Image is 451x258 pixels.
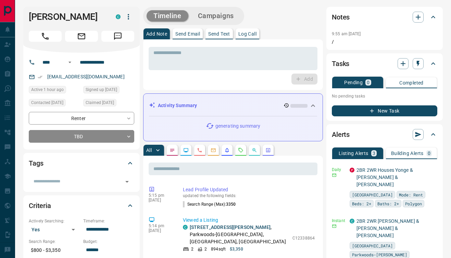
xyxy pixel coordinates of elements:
span: [GEOGRAPHIC_DATA] [352,191,393,198]
h2: Tasks [332,58,349,69]
h2: Alerts [332,129,350,140]
a: 2BR 2WR Houses Yonge & [PERSON_NAME] & [PERSON_NAME] [356,167,413,187]
svg: Listing Alerts [224,147,230,153]
div: Tags [29,155,134,171]
p: 0 [367,80,369,85]
span: Message [101,31,134,42]
p: Search Range (Max) : [183,201,236,207]
h1: [PERSON_NAME] [29,11,105,22]
div: Alerts [332,126,437,143]
button: Campaigns [191,10,241,22]
div: TBD [29,130,134,143]
div: Yes [29,224,80,235]
p: [DATE] [149,228,173,233]
p: Daily [332,167,346,173]
p: Instant [332,218,346,224]
p: No pending tasks [332,91,437,101]
p: 5:14 pm [149,223,173,228]
span: Contacted [DATE] [31,99,63,106]
p: C12338864 [292,235,315,241]
div: condos.ca [350,219,354,223]
div: property.ca [350,168,354,172]
p: 0 [428,151,430,156]
p: [DATE] [149,198,173,203]
span: Parkwoods-[PERSON_NAME] [352,251,407,258]
svg: Emails [211,147,216,153]
button: Open [122,177,132,186]
p: $3,350 [230,246,243,252]
div: Notes [332,9,437,25]
p: Send Text [208,31,230,36]
div: Renter [29,112,134,125]
div: Tasks [332,55,437,72]
p: Send Email [175,31,200,36]
svg: Notes [170,147,175,153]
h2: Tags [29,158,43,169]
p: Search Range: [29,238,80,245]
p: Viewed a Listing [183,217,315,224]
p: generating summary [215,122,260,130]
p: Completed [399,80,424,85]
svg: Email [332,224,337,229]
span: [GEOGRAPHIC_DATA] [352,242,393,249]
p: Building Alerts [391,151,424,156]
h2: Criteria [29,200,51,211]
div: Sun Jun 08 2025 [83,99,134,108]
svg: Requests [238,147,243,153]
p: Actively Searching: [29,218,80,224]
p: Lead Profile Updated [183,186,315,193]
p: Listing Alerts [339,151,368,156]
button: New Task [332,105,437,116]
svg: Lead Browsing Activity [183,147,189,153]
p: 9:55 am [DATE] [332,31,361,36]
svg: Email [332,173,337,178]
h2: Notes [332,12,350,23]
p: , Parkwoods-[GEOGRAPHIC_DATA], [GEOGRAPHIC_DATA], [GEOGRAPHIC_DATA] [190,224,289,245]
svg: Opportunities [252,147,257,153]
p: 3 [373,151,375,156]
div: Activity Summary [149,99,317,112]
span: Mode: Rent [399,191,423,198]
p: Timeframe: [83,218,134,224]
button: Open [66,58,74,66]
p: / [332,38,437,46]
p: Log Call [238,31,256,36]
p: 5:15 pm [149,193,173,198]
p: updated the following fields: [183,193,315,198]
p: Pending [344,80,363,85]
div: Sun Sep 14 2025 [29,86,80,95]
svg: Email Verified [38,75,42,79]
span: Email [65,31,98,42]
p: Budget: [83,238,134,245]
div: Sun Jun 08 2025 [83,86,134,95]
span: Signed up [DATE] [86,86,117,93]
span: Beds: 2+ [352,200,371,207]
button: Timeline [147,10,188,22]
a: [EMAIL_ADDRESS][DOMAIN_NAME] [47,74,125,79]
span: Polygon [405,200,422,207]
div: condos.ca [116,14,121,19]
p: 2 [191,246,193,252]
span: Baths: 2+ [377,200,399,207]
p: All [146,148,152,153]
p: 2 [204,246,207,252]
div: Criteria [29,197,134,214]
a: 2BR 2WR [PERSON_NAME] & [PERSON_NAME] & [PERSON_NAME] [356,218,419,238]
div: condos.ca [183,225,188,230]
span: Active 1 hour ago [31,86,64,93]
p: Add Note [146,31,167,36]
p: $800 - $3,350 [29,245,80,256]
a: [STREET_ADDRESS][PERSON_NAME] [190,224,271,230]
svg: Calls [197,147,202,153]
span: Claimed [DATE] [86,99,114,106]
span: 3350 [226,202,236,207]
p: Activity Summary [158,102,197,109]
span: Call [29,31,62,42]
svg: Agent Actions [265,147,271,153]
div: Sun Jun 08 2025 [29,99,80,108]
p: 894 sqft [211,246,226,252]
